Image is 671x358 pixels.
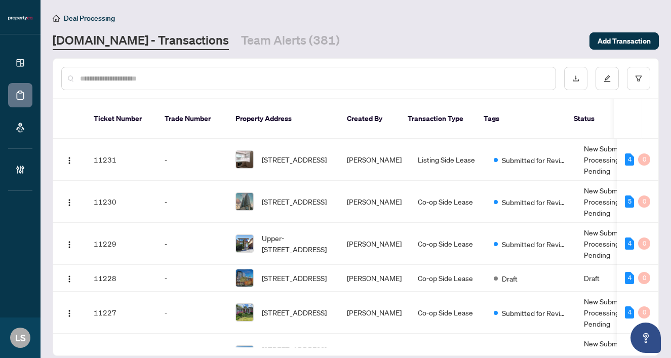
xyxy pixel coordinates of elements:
th: Transaction Type [400,99,476,139]
img: Logo [65,275,73,283]
span: [STREET_ADDRESS] [262,307,327,318]
button: edit [596,67,619,90]
td: New Submission - Processing Pending [576,292,652,334]
td: - [156,265,227,292]
span: Upper-[STREET_ADDRESS] [262,232,331,255]
span: Submitted for Review [502,238,568,250]
td: 11229 [86,223,156,265]
span: [STREET_ADDRESS] [262,196,327,207]
td: 11227 [86,292,156,334]
span: Submitted for Review [502,196,568,208]
th: Tags [476,99,566,139]
div: 4 [625,237,634,250]
td: Co-op Side Lease [410,181,486,223]
button: Add Transaction [589,32,659,50]
button: filter [627,67,650,90]
td: Draft [576,265,652,292]
span: home [53,15,60,22]
div: 0 [638,195,650,208]
button: Logo [61,270,77,286]
button: Logo [61,193,77,210]
td: - [156,181,227,223]
th: Status [566,99,642,139]
img: Logo [65,156,73,165]
td: 11228 [86,265,156,292]
span: download [572,75,579,82]
img: thumbnail-img [236,151,253,168]
span: [PERSON_NAME] [347,155,402,164]
span: [PERSON_NAME] [347,273,402,283]
img: thumbnail-img [236,269,253,287]
td: New Submission - Processing Pending [576,223,652,265]
img: thumbnail-img [236,193,253,210]
td: New Submission - Processing Pending [576,181,652,223]
span: Draft [502,273,518,284]
span: Add Transaction [598,33,651,49]
th: Property Address [227,99,339,139]
div: 5 [625,195,634,208]
th: Trade Number [156,99,227,139]
td: Co-op Side Lease [410,265,486,292]
td: Co-op Side Lease [410,292,486,334]
td: 11230 [86,181,156,223]
img: Logo [65,241,73,249]
span: filter [635,75,642,82]
div: 0 [638,237,650,250]
span: [STREET_ADDRESS] [262,154,327,165]
img: thumbnail-img [236,304,253,321]
th: Ticket Number [86,99,156,139]
button: Logo [61,235,77,252]
img: thumbnail-img [236,235,253,252]
span: [STREET_ADDRESS] [262,272,327,284]
td: - [156,292,227,334]
span: edit [604,75,611,82]
img: Logo [65,309,73,317]
div: 4 [625,153,634,166]
div: 4 [625,272,634,284]
span: [PERSON_NAME] [347,197,402,206]
td: - [156,139,227,181]
button: Open asap [630,323,661,353]
button: Logo [61,151,77,168]
td: 11231 [86,139,156,181]
div: 0 [638,272,650,284]
a: [DOMAIN_NAME] - Transactions [53,32,229,50]
span: LS [15,331,26,345]
div: 0 [638,153,650,166]
span: [PERSON_NAME] [347,239,402,248]
div: 4 [625,306,634,319]
a: Team Alerts (381) [241,32,340,50]
span: [PERSON_NAME] [347,308,402,317]
span: Deal Processing [64,14,115,23]
button: Logo [61,304,77,321]
span: Submitted for Review [502,154,568,166]
button: download [564,67,587,90]
img: logo [8,15,32,21]
td: New Submission - Processing Pending [576,139,652,181]
img: Logo [65,198,73,207]
td: Listing Side Lease [410,139,486,181]
span: Submitted for Review [502,307,568,319]
div: 0 [638,306,650,319]
td: Co-op Side Lease [410,223,486,265]
th: Created By [339,99,400,139]
td: - [156,223,227,265]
